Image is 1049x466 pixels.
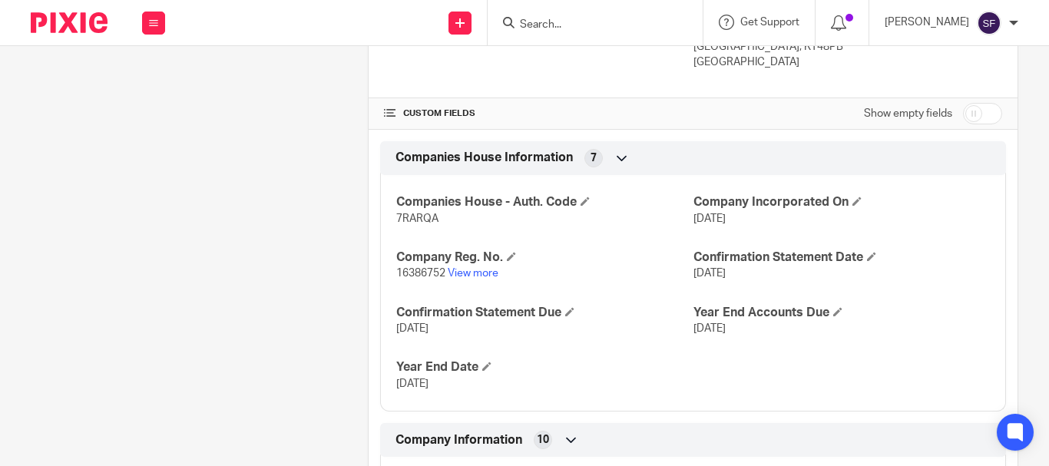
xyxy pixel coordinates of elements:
[693,323,726,334] span: [DATE]
[591,150,597,166] span: 7
[740,17,799,28] span: Get Support
[693,305,990,321] h4: Year End Accounts Due
[396,359,693,375] h4: Year End Date
[864,106,952,121] label: Show empty fields
[396,250,693,266] h4: Company Reg. No.
[693,39,1002,55] p: [GEOGRAPHIC_DATA], KT48PB
[693,250,990,266] h4: Confirmation Statement Date
[693,55,1002,70] p: [GEOGRAPHIC_DATA]
[396,323,429,334] span: [DATE]
[537,432,549,448] span: 10
[693,213,726,224] span: [DATE]
[693,194,990,210] h4: Company Incorporated On
[396,305,693,321] h4: Confirmation Statement Due
[384,107,693,120] h4: CUSTOM FIELDS
[396,268,445,279] span: 16386752
[396,378,429,389] span: [DATE]
[395,150,573,166] span: Companies House Information
[977,11,1001,35] img: svg%3E
[885,15,969,30] p: [PERSON_NAME]
[693,268,726,279] span: [DATE]
[396,194,693,210] h4: Companies House - Auth. Code
[396,213,438,224] span: 7RARQA
[518,18,657,32] input: Search
[448,268,498,279] a: View more
[31,12,108,33] img: Pixie
[395,432,522,448] span: Company Information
